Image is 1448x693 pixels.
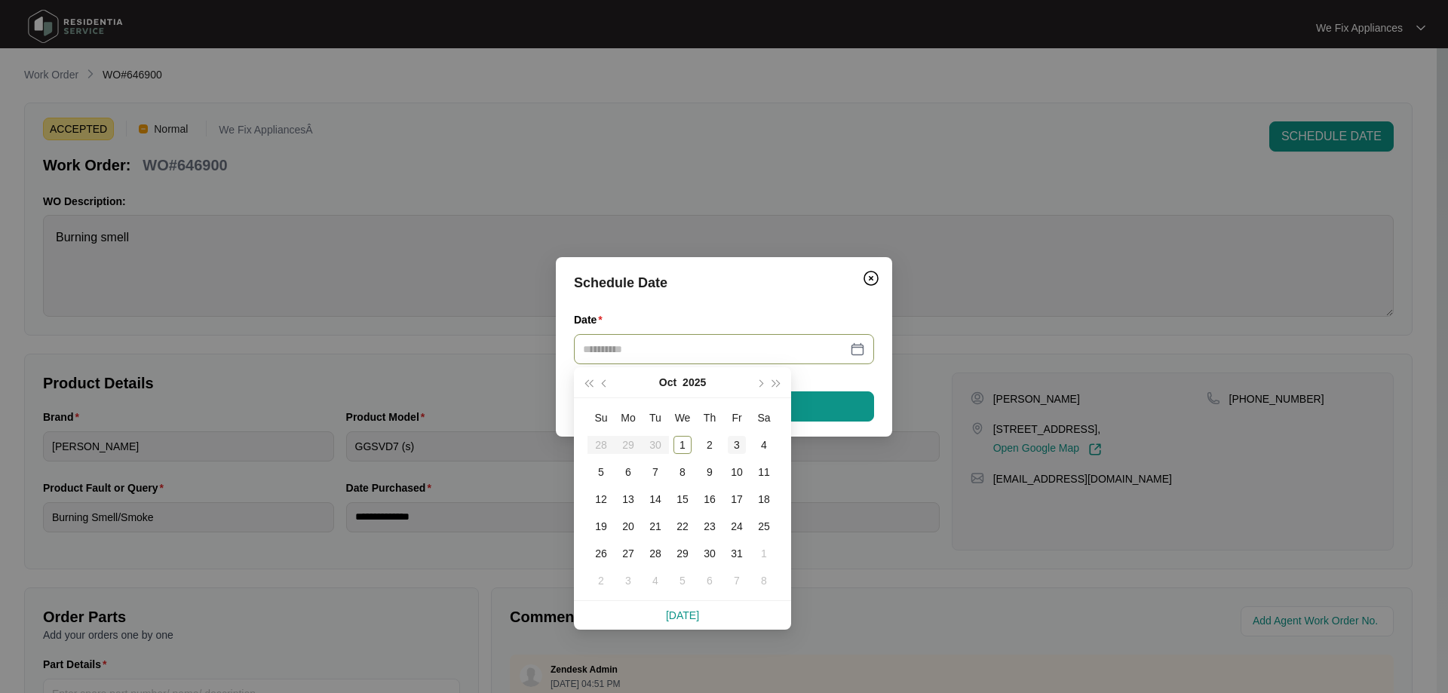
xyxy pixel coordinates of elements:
[723,540,750,567] td: 2025-10-31
[696,567,723,594] td: 2025-11-06
[615,404,642,431] th: Mo
[669,404,696,431] th: We
[696,540,723,567] td: 2025-10-30
[701,517,719,535] div: 23
[666,609,699,621] a: [DATE]
[646,490,664,508] div: 14
[750,567,778,594] td: 2025-11-08
[696,404,723,431] th: Th
[701,490,719,508] div: 16
[723,567,750,594] td: 2025-11-07
[669,431,696,458] td: 2025-10-01
[862,269,880,287] img: closeCircle
[723,404,750,431] th: Fr
[592,544,610,563] div: 26
[615,458,642,486] td: 2025-10-06
[696,513,723,540] td: 2025-10-23
[642,458,669,486] td: 2025-10-07
[673,436,692,454] div: 1
[574,272,874,293] div: Schedule Date
[646,517,664,535] div: 21
[642,540,669,567] td: 2025-10-28
[673,572,692,590] div: 5
[587,486,615,513] td: 2025-10-12
[619,463,637,481] div: 6
[859,266,883,290] button: Close
[723,513,750,540] td: 2025-10-24
[642,567,669,594] td: 2025-11-04
[619,517,637,535] div: 20
[701,544,719,563] div: 30
[669,540,696,567] td: 2025-10-29
[696,458,723,486] td: 2025-10-09
[669,458,696,486] td: 2025-10-08
[755,544,773,563] div: 1
[642,486,669,513] td: 2025-10-14
[615,540,642,567] td: 2025-10-27
[592,572,610,590] div: 2
[750,458,778,486] td: 2025-10-11
[646,544,664,563] div: 28
[669,513,696,540] td: 2025-10-22
[592,490,610,508] div: 12
[750,486,778,513] td: 2025-10-18
[587,513,615,540] td: 2025-10-19
[673,463,692,481] div: 8
[755,490,773,508] div: 18
[723,431,750,458] td: 2025-10-03
[673,544,692,563] div: 29
[728,436,746,454] div: 3
[750,404,778,431] th: Sa
[646,463,664,481] div: 7
[592,517,610,535] div: 19
[587,404,615,431] th: Su
[701,463,719,481] div: 9
[728,463,746,481] div: 10
[696,431,723,458] td: 2025-10-02
[619,544,637,563] div: 27
[642,404,669,431] th: Tu
[587,458,615,486] td: 2025-10-05
[701,572,719,590] div: 6
[723,458,750,486] td: 2025-10-10
[750,513,778,540] td: 2025-10-25
[728,490,746,508] div: 17
[646,572,664,590] div: 4
[592,463,610,481] div: 5
[755,463,773,481] div: 11
[669,567,696,594] td: 2025-11-05
[701,436,719,454] div: 2
[755,517,773,535] div: 25
[755,572,773,590] div: 8
[683,367,706,397] button: 2025
[673,490,692,508] div: 15
[669,486,696,513] td: 2025-10-15
[728,544,746,563] div: 31
[750,431,778,458] td: 2025-10-04
[755,436,773,454] div: 4
[642,513,669,540] td: 2025-10-21
[619,490,637,508] div: 13
[619,572,637,590] div: 3
[673,517,692,535] div: 22
[587,540,615,567] td: 2025-10-26
[750,540,778,567] td: 2025-11-01
[659,367,676,397] button: Oct
[728,572,746,590] div: 7
[574,312,609,327] label: Date
[696,486,723,513] td: 2025-10-16
[728,517,746,535] div: 24
[615,513,642,540] td: 2025-10-20
[587,567,615,594] td: 2025-11-02
[615,567,642,594] td: 2025-11-03
[583,341,847,357] input: Date
[615,486,642,513] td: 2025-10-13
[723,486,750,513] td: 2025-10-17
